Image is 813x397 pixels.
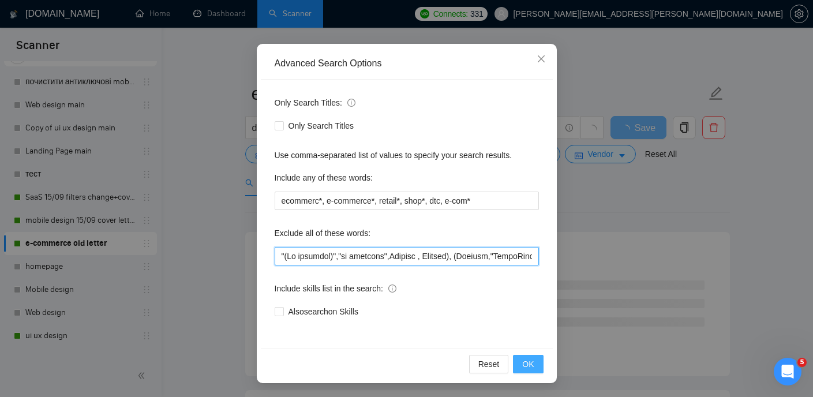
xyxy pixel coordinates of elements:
span: info-circle [347,99,355,107]
div: Use comma-separated list of values to specify your search results. [275,149,539,162]
label: Include any of these words: [275,168,373,187]
span: close [537,54,546,63]
span: OK [522,358,534,370]
button: OK [513,355,543,373]
span: Reset [478,358,500,370]
span: Only Search Titles [284,119,359,132]
button: Close [526,44,557,75]
iframe: Intercom live chat [774,358,801,385]
label: Exclude all of these words: [275,224,371,242]
span: Include skills list in the search: [275,282,396,295]
span: Only Search Titles: [275,96,355,109]
span: 5 [797,358,807,367]
div: Advanced Search Options [275,57,539,70]
button: Reset [469,355,509,373]
span: Also search on Skills [284,305,363,318]
span: info-circle [388,284,396,293]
